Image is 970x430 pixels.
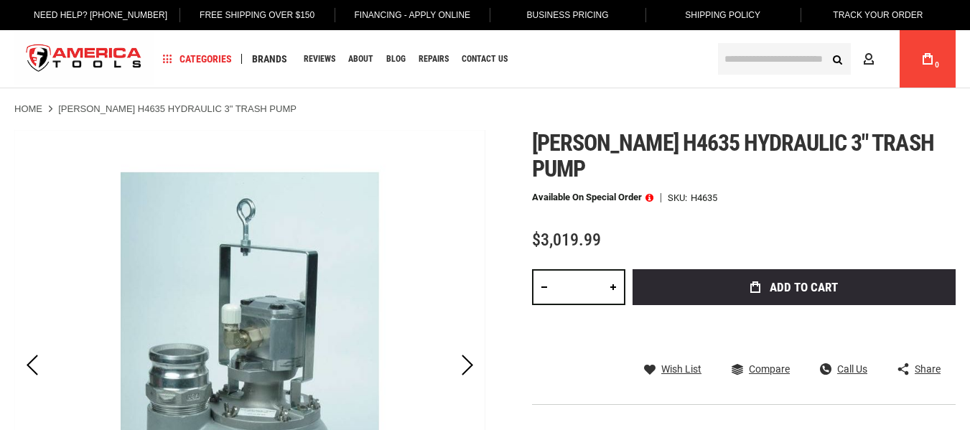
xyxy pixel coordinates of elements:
[455,50,514,69] a: Contact Us
[252,54,287,64] span: Brands
[935,61,939,69] span: 0
[58,103,297,114] strong: [PERSON_NAME] H4635 HYDRAULIC 3" TRASH PUMP
[386,55,406,63] span: Blog
[661,364,701,374] span: Wish List
[163,54,232,64] span: Categories
[412,50,455,69] a: Repairs
[532,192,653,202] p: Available on Special Order
[685,10,760,20] span: Shipping Policy
[246,50,294,69] a: Brands
[14,32,154,86] img: America Tools
[749,364,790,374] span: Compare
[770,281,838,294] span: Add to Cart
[462,55,508,63] span: Contact Us
[644,363,701,375] a: Wish List
[297,50,342,69] a: Reviews
[820,363,867,375] a: Call Us
[380,50,412,69] a: Blog
[630,309,959,351] iframe: Secure express checkout frame
[348,55,373,63] span: About
[304,55,335,63] span: Reviews
[668,193,691,202] strong: SKU
[837,364,867,374] span: Call Us
[915,364,941,374] span: Share
[14,32,154,86] a: store logo
[342,50,380,69] a: About
[14,103,42,116] a: Home
[532,230,601,250] span: $3,019.99
[691,193,717,202] div: H4635
[532,129,934,182] span: [PERSON_NAME] h4635 hydraulic 3" trash pump
[157,50,238,69] a: Categories
[732,363,790,375] a: Compare
[824,45,851,73] button: Search
[419,55,449,63] span: Repairs
[633,269,956,305] button: Add to Cart
[914,30,941,88] a: 0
